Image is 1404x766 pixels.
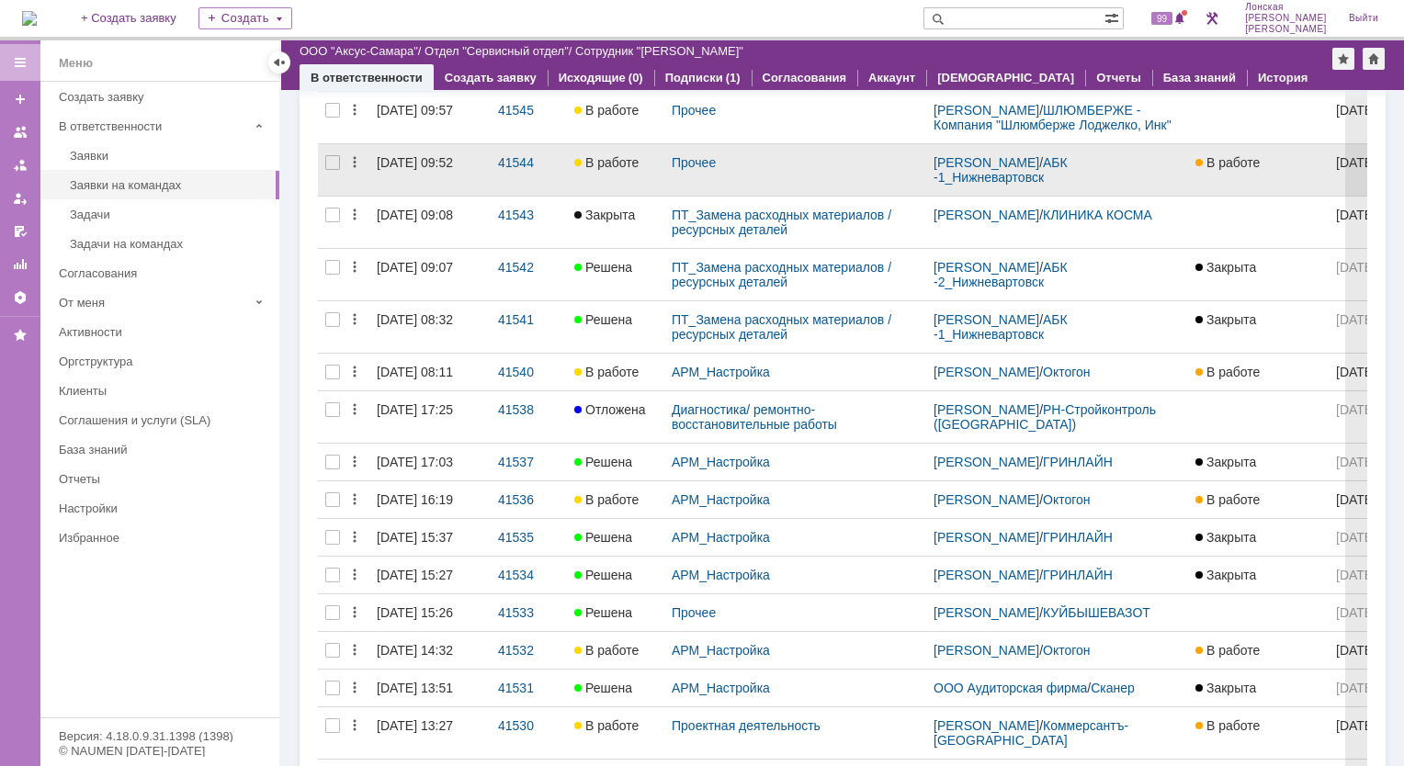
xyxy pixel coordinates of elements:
div: / [934,492,1181,507]
a: Отдел "Сервисный отдел" [425,44,569,58]
div: [DATE] 16:19 [377,492,453,507]
span: В работе [574,155,639,170]
div: [DATE] 15:37 [377,530,453,545]
div: Действия [347,568,362,582]
div: 41543 [498,208,560,222]
span: Закрыта [1195,681,1256,695]
a: АРМ_Настройка [672,455,770,469]
a: 41536 [491,481,567,518]
a: [PERSON_NAME] [934,208,1039,222]
a: АБК -2_Нижневартовск [934,260,1071,289]
a: 41534 [491,557,567,593]
div: Активности [59,325,268,339]
div: 41532 [498,643,560,658]
div: © NAUMEN [DATE]-[DATE] [59,745,261,757]
a: 41541 [491,301,567,353]
span: Закрыта [1195,568,1256,582]
a: В работе [1188,354,1329,390]
a: Прочее [672,103,716,118]
a: Отложена [567,391,664,443]
span: В работе [574,643,639,658]
a: [PERSON_NAME] [934,260,1039,275]
a: Создать заявку [6,84,35,114]
a: Активности [51,318,276,346]
a: [PERSON_NAME] [934,492,1039,507]
a: АРМ_Настройка [672,681,770,695]
a: Оргструктура [51,347,276,376]
a: 41537 [491,444,567,480]
div: / [934,312,1181,342]
a: Октогон [1043,492,1091,507]
div: Действия [347,643,362,658]
a: 41543 [491,197,567,248]
a: КЛИНИКА КОСМА [1043,208,1152,222]
div: Версия: 4.18.0.9.31.1398 (1398) [59,730,261,742]
a: Задачи на командах [62,230,276,258]
a: Настройки [51,494,276,523]
a: Перейти в интерфейс администратора [1201,7,1223,29]
div: / [934,455,1181,469]
div: (1) [726,71,741,84]
a: [DATE] 17:25 [369,391,491,443]
a: 41530 [491,707,567,759]
a: [DATE] 09:08 [369,197,491,248]
a: [DATE] 15:26 [369,594,491,631]
a: Закрыта [1188,670,1329,706]
a: [DATE] 13:51 [369,670,491,706]
a: ПТ_Замена расходных материалов / ресурсных деталей [672,312,895,342]
a: Решена [567,557,664,593]
a: 41544 [491,144,567,196]
div: 41535 [498,530,560,545]
a: Решена [567,249,664,300]
span: Расширенный поиск [1104,8,1123,26]
a: [PERSON_NAME] [934,155,1039,170]
a: КУЙБЫШЕВАЗОТ [1043,605,1150,620]
span: Решена [574,312,632,327]
div: [DATE] 15:27 [377,568,453,582]
div: 41530 [498,718,560,733]
div: Сделать домашней страницей [1363,48,1385,70]
a: [DATE] 08:11 [369,354,491,390]
span: В работе [574,365,639,379]
span: В работе [574,718,639,733]
div: [DATE] 17:25 [377,402,453,417]
div: / [934,103,1181,132]
a: В работе [567,481,664,518]
div: / [425,44,575,58]
span: Решена [574,681,632,695]
a: В работе [1188,632,1329,669]
a: Заявки на командах [6,118,35,147]
a: Прочее [672,605,716,620]
a: [DATE] 09:57 [369,92,491,143]
div: Добавить в избранное [1332,48,1354,70]
a: Коммерсантъ-[GEOGRAPHIC_DATA] [934,718,1128,748]
span: Закрыта [1195,312,1256,327]
a: Закрыта [1188,301,1329,353]
div: 41540 [498,365,560,379]
div: 41531 [498,681,560,695]
a: Задачи [62,200,276,229]
a: АРМ_Настройка [672,568,770,582]
a: РН-Стройконтроль ([GEOGRAPHIC_DATA]) [934,402,1160,432]
a: Заявки [62,141,276,170]
a: Заявки на командах [62,171,276,199]
div: [DATE] 09:08 [377,208,453,222]
a: В работе [567,354,664,390]
div: Создать заявку [59,90,268,104]
a: [DATE] 13:27 [369,707,491,759]
a: Решена [567,444,664,480]
a: 41538 [491,391,567,443]
span: В работе [1195,718,1260,733]
div: Заявки на командах [70,178,268,192]
span: В работе [1195,365,1260,379]
div: [DATE] 15:26 [377,605,453,620]
a: [DATE] 17:03 [369,444,491,480]
div: Клиенты [59,384,268,398]
img: logo [22,11,37,26]
div: 41541 [498,312,560,327]
div: Сотрудник "[PERSON_NAME]" [575,44,743,58]
span: Закрыта [1195,530,1256,545]
a: [PERSON_NAME] [934,643,1039,658]
a: В работе [567,92,664,143]
a: База знаний [51,435,276,464]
